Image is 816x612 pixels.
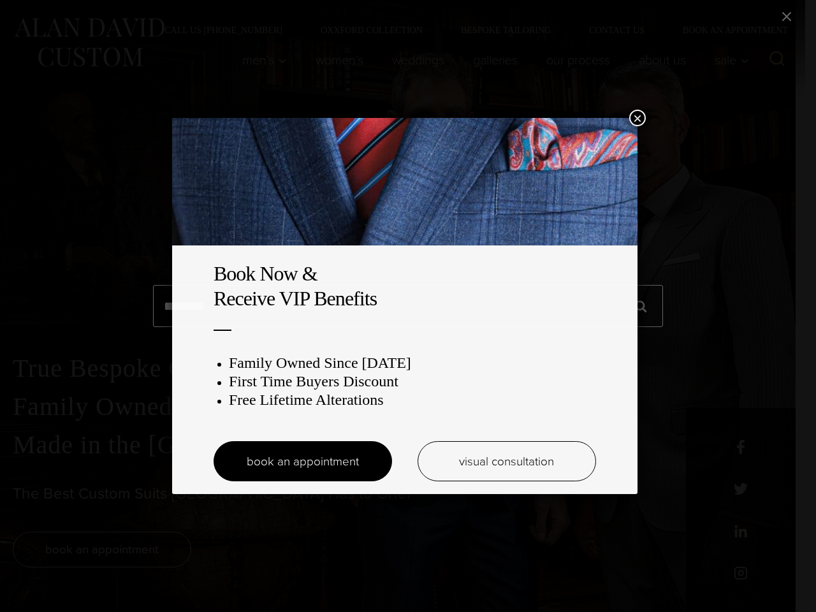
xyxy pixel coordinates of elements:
a: visual consultation [418,441,596,481]
h3: Family Owned Since [DATE] [229,354,596,372]
h3: Free Lifetime Alterations [229,391,596,409]
button: Close [629,110,646,126]
h2: Book Now & Receive VIP Benefits [214,261,596,310]
a: book an appointment [214,441,392,481]
h3: First Time Buyers Discount [229,372,596,391]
